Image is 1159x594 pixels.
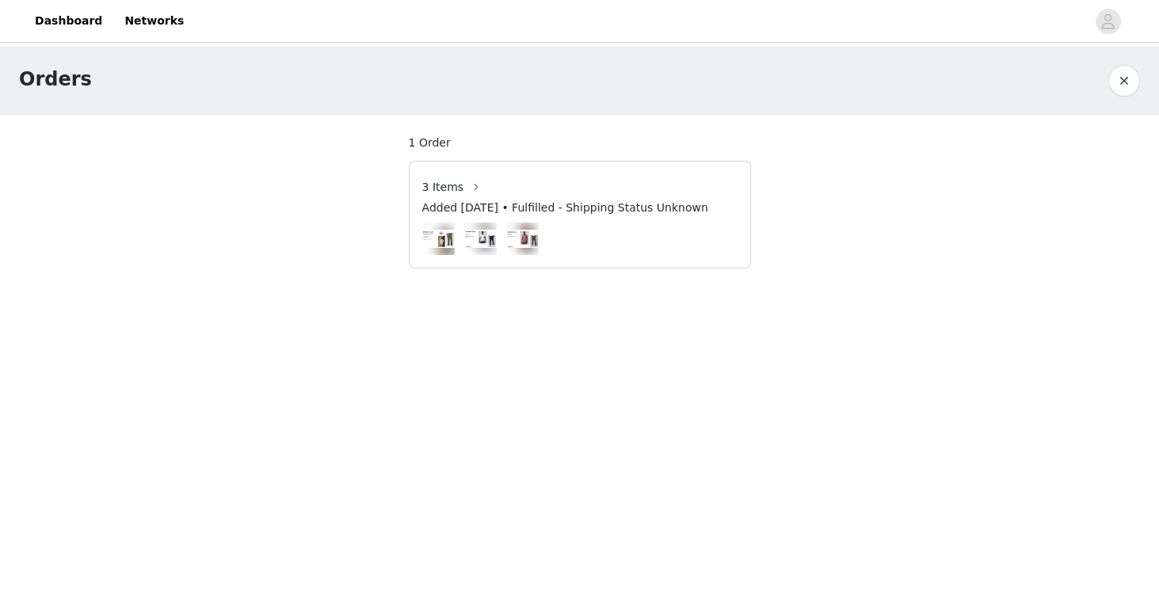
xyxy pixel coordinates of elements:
[19,65,92,93] h1: Orders
[422,179,464,196] span: 3 Items
[422,200,708,216] span: Added [DATE] • Fulfilled - Shipping Status Unknown
[25,3,112,39] a: Dashboard
[115,3,193,39] a: Networks
[506,230,539,248] img: #8 FLM
[422,230,455,247] img: #11 FLM
[1100,9,1115,34] div: avatar
[409,135,451,151] span: 1 Order
[464,230,497,248] img: #9 FLM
